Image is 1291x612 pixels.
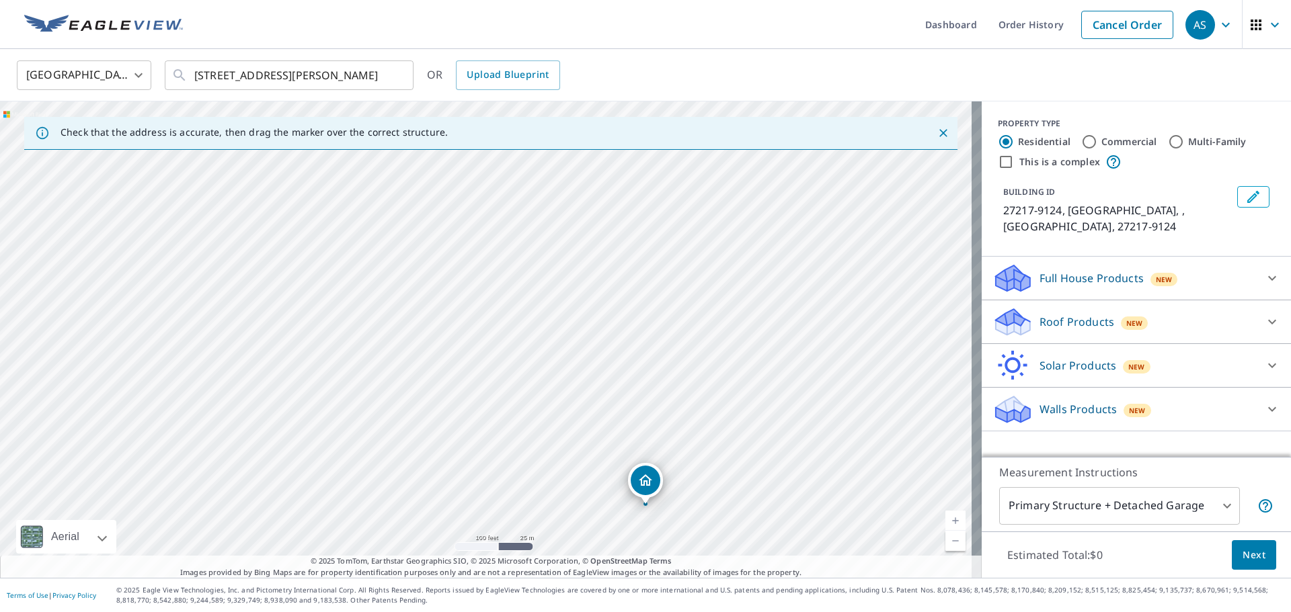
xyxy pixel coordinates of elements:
a: Cancel Order [1081,11,1173,39]
label: Multi-Family [1188,135,1247,148]
div: Walls ProductsNew [992,393,1280,425]
a: OpenStreetMap [590,556,647,566]
span: Next [1243,547,1265,564]
div: Solar ProductsNew [992,349,1280,382]
span: New [1128,361,1145,372]
p: Estimated Total: $0 [996,540,1113,570]
button: Edit building 1 [1237,186,1269,208]
div: PROPERTY TYPE [998,118,1275,130]
span: New [1156,274,1173,285]
div: Aerial [47,520,83,554]
span: © 2025 TomTom, Earthstar Geographics SIO, © 2025 Microsoft Corporation, © [311,556,672,567]
div: OR [427,60,560,90]
a: Terms [650,556,672,566]
p: Walls Products [1040,401,1117,417]
label: This is a complex [1019,155,1100,169]
a: Current Level 18, Zoom Out [945,531,966,551]
span: New [1126,318,1143,329]
p: Measurement Instructions [999,464,1274,480]
p: | [7,591,96,599]
div: Primary Structure + Detached Garage [999,487,1240,525]
button: Next [1232,540,1276,570]
div: [GEOGRAPHIC_DATA] [17,56,151,94]
p: Check that the address is accurate, then drag the marker over the correct structure. [61,126,448,138]
span: Upload Blueprint [467,67,549,83]
span: Your report will include the primary structure and a detached garage if one exists. [1257,498,1274,514]
div: Full House ProductsNew [992,262,1280,294]
p: Full House Products [1040,270,1144,286]
a: Current Level 18, Zoom In [945,511,966,531]
p: Roof Products [1040,314,1114,330]
p: © 2025 Eagle View Technologies, Inc. and Pictometry International Corp. All Rights Reserved. Repo... [116,585,1284,605]
p: 27217-9124, [GEOGRAPHIC_DATA], , [GEOGRAPHIC_DATA], 27217-9124 [1003,202,1232,234]
div: Aerial [16,520,116,554]
a: Terms of Use [7,591,48,600]
p: BUILDING ID [1003,186,1055,198]
span: New [1129,405,1146,416]
div: Roof ProductsNew [992,306,1280,338]
div: AS [1185,10,1215,40]
a: Upload Blueprint [456,60,559,90]
label: Residential [1018,135,1070,148]
label: Commercial [1101,135,1157,148]
a: Privacy Policy [52,591,96,600]
img: EV Logo [24,15,183,35]
button: Close [935,124,952,142]
input: Search by address or latitude-longitude [194,56,386,94]
p: Solar Products [1040,357,1116,374]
